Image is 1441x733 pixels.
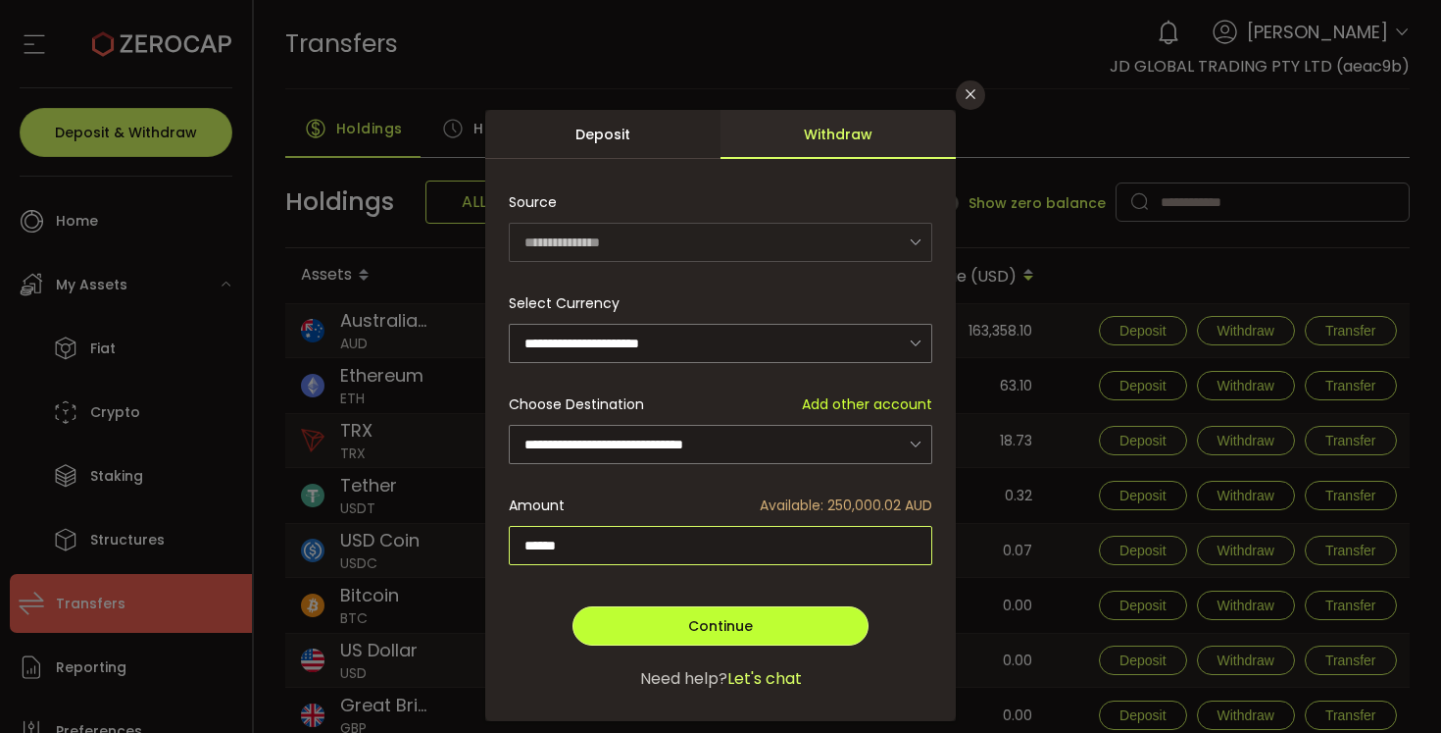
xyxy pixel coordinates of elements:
[485,110,720,159] div: Deposit
[956,80,985,110] button: Close
[1208,521,1441,733] iframe: Chat Widget
[720,110,956,159] div: Withdraw
[509,183,557,222] span: Source
[688,616,753,636] span: Continue
[509,394,644,415] span: Choose Destination
[802,394,932,415] span: Add other account
[509,496,565,516] span: Amount
[572,606,869,646] button: Continue
[485,110,956,721] div: dialog
[727,667,802,691] span: Let's chat
[760,496,932,516] span: Available: 250,000.02 AUD
[640,667,727,691] span: Need help?
[1208,521,1441,733] div: 聊天小组件
[509,293,631,313] label: Select Currency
